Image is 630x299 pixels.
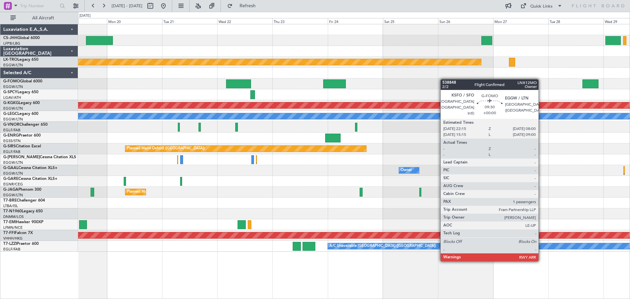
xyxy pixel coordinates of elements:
[3,117,23,122] a: EGGW/LTN
[3,106,23,111] a: EGGW/LTN
[3,128,20,133] a: EGLF/FAB
[3,199,45,203] a: T7-BREChallenger 604
[401,165,412,175] div: Owner
[3,139,21,143] a: EGSS/STN
[517,1,566,11] button: Quick Links
[3,236,23,241] a: VHHH/HKG
[3,220,16,224] span: T7-EMI
[3,41,20,46] a: LFPB/LBG
[3,166,57,170] a: G-GAALCessna Citation XLS+
[3,214,24,219] a: DNMM/LOS
[3,112,17,116] span: G-LEGC
[3,242,17,246] span: T7-LZZI
[3,231,15,235] span: T7-FFI
[3,171,23,176] a: EGGW/LTN
[107,18,162,24] div: Mon 20
[3,36,40,40] a: CS-JHHGlobal 6000
[3,231,33,235] a: T7-FFIFalcon 7X
[3,79,42,83] a: G-FOMOGlobal 6000
[3,95,21,100] a: LGAV/ATH
[3,112,38,116] a: G-LEGCLegacy 600
[3,209,43,213] a: T7-N1960Legacy 650
[3,220,43,224] a: T7-EMIHawker 900XP
[224,1,263,11] button: Refresh
[3,144,16,148] span: G-SIRS
[3,166,18,170] span: G-GAAL
[3,182,23,187] a: EGNR/CEG
[3,101,40,105] a: G-KGKGLegacy 600
[52,18,107,24] div: Sun 19
[3,58,38,62] a: LX-TROLegacy 650
[328,18,383,24] div: Fri 24
[329,241,436,251] div: A/C Unavailable [GEOGRAPHIC_DATA] ([GEOGRAPHIC_DATA])
[3,177,57,181] a: G-GARECessna Citation XLS+
[3,36,17,40] span: CS-JHH
[3,90,17,94] span: G-SPCY
[3,177,18,181] span: G-GARE
[438,18,493,24] div: Sun 26
[3,123,48,127] a: G-VNORChallenger 650
[272,18,327,24] div: Thu 23
[3,242,39,246] a: T7-LZZIPraetor 600
[162,18,217,24] div: Tue 21
[3,90,38,94] a: G-SPCYLegacy 650
[3,209,22,213] span: T7-N1960
[3,199,17,203] span: T7-BRE
[3,101,19,105] span: G-KGKG
[3,193,23,198] a: EGGW/LTN
[7,13,71,23] button: All Aircraft
[127,144,205,154] div: Planned Maint Oxford ([GEOGRAPHIC_DATA])
[493,18,548,24] div: Mon 27
[217,18,272,24] div: Wed 22
[3,247,20,252] a: EGLF/FAB
[383,18,438,24] div: Sat 25
[3,203,18,208] a: LTBA/ISL
[79,13,91,19] div: [DATE]
[3,123,19,127] span: G-VNOR
[3,144,41,148] a: G-SIRSCitation Excel
[127,187,230,197] div: Planned Maint [GEOGRAPHIC_DATA] ([GEOGRAPHIC_DATA])
[3,84,23,89] a: EGGW/LTN
[548,18,603,24] div: Tue 28
[530,3,553,10] div: Quick Links
[3,134,41,138] a: G-ENRGPraetor 600
[3,188,18,192] span: G-JAGA
[3,188,41,192] a: G-JAGAPhenom 300
[3,79,20,83] span: G-FOMO
[17,16,69,20] span: All Aircraft
[20,1,58,11] input: Trip Number
[3,225,23,230] a: LFMN/NCE
[3,155,40,159] span: G-[PERSON_NAME]
[3,155,76,159] a: G-[PERSON_NAME]Cessna Citation XLS
[3,134,19,138] span: G-ENRG
[234,4,262,8] span: Refresh
[3,63,23,68] a: EGGW/LTN
[3,58,17,62] span: LX-TRO
[3,160,23,165] a: EGGW/LTN
[112,3,142,9] span: [DATE] - [DATE]
[3,149,20,154] a: EGLF/FAB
